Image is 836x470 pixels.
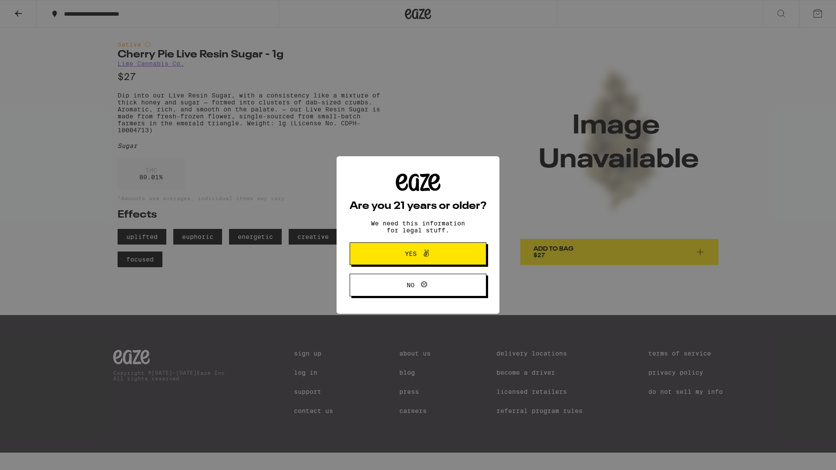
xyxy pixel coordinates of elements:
[407,282,415,288] span: No
[782,444,827,466] iframe: Opens a widget where you can find more information
[405,251,417,257] span: Yes
[350,242,486,265] button: Yes
[364,220,472,234] p: We need this information for legal stuff.
[350,201,486,211] h2: Are you 21 years or older?
[350,274,486,296] button: No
